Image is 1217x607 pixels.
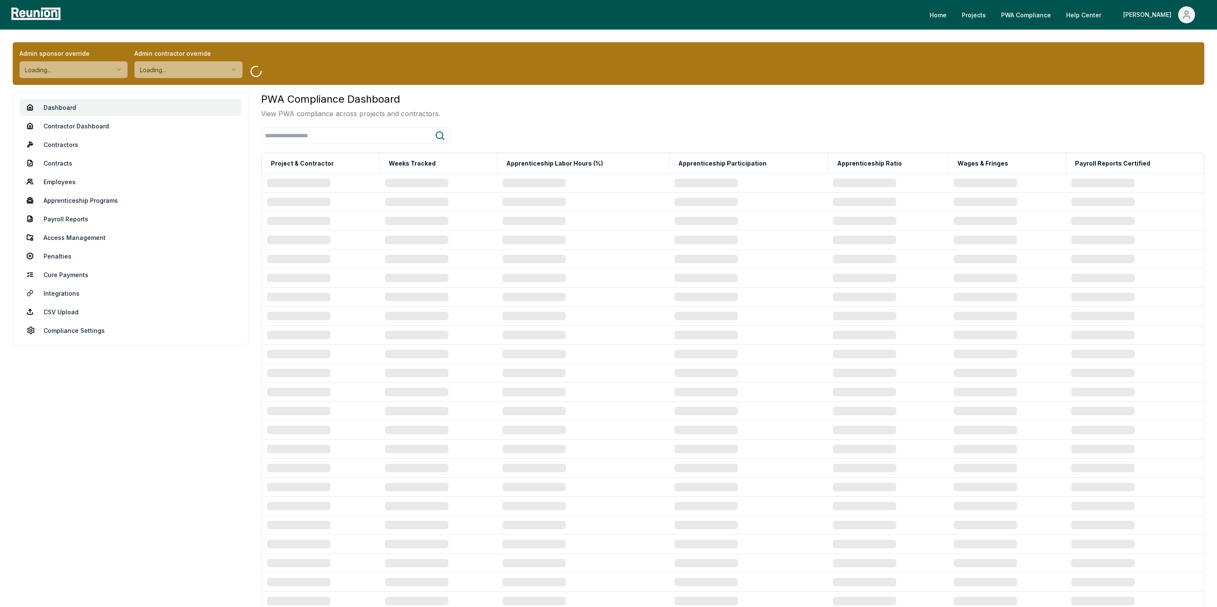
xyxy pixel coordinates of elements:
button: Apprenticeship Labor Hours (%) [505,155,605,172]
button: Weeks Tracked [387,155,437,172]
a: PWA Compliance [994,6,1058,23]
nav: Main [923,6,1209,23]
a: Contracts [20,155,241,171]
button: Project & Contractor [269,155,336,172]
a: Access Management [20,229,241,246]
a: Payroll Reports [20,210,241,227]
a: Dashboard [20,99,241,116]
button: [PERSON_NAME] [1116,6,1202,23]
label: Admin sponsor override [19,49,128,58]
button: Apprenticeship Participation [677,155,768,172]
a: Cure Payments [20,266,241,283]
a: Compliance Settings [20,322,241,339]
a: Help Center [1059,6,1108,23]
label: Admin contractor override [134,49,243,58]
a: Employees [20,173,241,190]
button: Wages & Fringes [956,155,1010,172]
a: Projects [955,6,993,23]
a: Apprenticeship Programs [20,192,241,209]
h3: PWA Compliance Dashboard [261,92,440,107]
a: Penalties [20,248,241,264]
button: Apprenticeship Ratio [835,155,903,172]
button: Payroll Reports Certified [1073,155,1152,172]
a: Contractor Dashboard [20,117,241,134]
a: CSV Upload [20,303,241,320]
a: Integrations [20,285,241,302]
div: [PERSON_NAME] [1123,6,1175,23]
a: Contractors [20,136,241,153]
a: Home [923,6,953,23]
p: View PWA compliance across projects and contractors. [261,109,440,119]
